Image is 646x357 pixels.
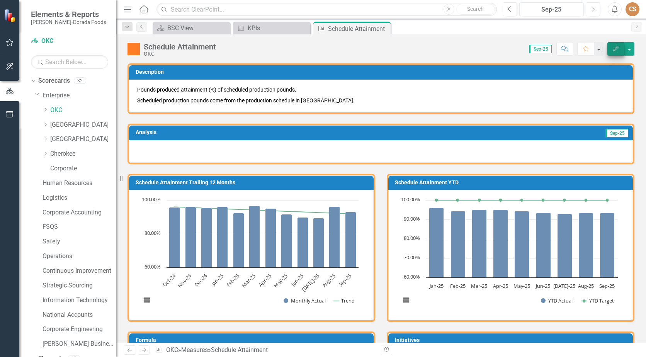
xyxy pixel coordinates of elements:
path: Feb-25, 92.29667899. Monthly Actual. [233,213,244,268]
a: OKC [31,37,108,46]
path: Jun-25, 100. YTD Target. [542,199,545,202]
a: FSQS [42,223,116,231]
div: 32 [74,78,86,84]
h3: Initiatives [395,337,629,343]
button: Show YTD Target [581,297,614,304]
span: Elements & Reports [31,10,106,19]
h3: Formula [136,337,370,343]
path: Aug-25, 96.22570513. Monthly Actual. [329,207,340,268]
svg: Interactive chart [396,196,622,312]
a: [GEOGRAPHIC_DATA] [50,121,116,129]
h3: Analysis [136,129,367,135]
span: Search [467,6,484,12]
button: View chart menu, Chart [401,295,411,306]
a: National Accounts [42,311,116,320]
g: YTD Actual, series 1 of 2. Bar series with 9 bars. [429,208,615,278]
path: Sep-25, 100. YTD Target. [606,199,609,202]
text: Sep-25 [599,282,615,289]
path: Mar-25, 100. YTD Target. [478,199,481,202]
p: Scheduled production pounds come from the production schedule in [GEOGRAPHIC_DATA]. [137,95,625,104]
path: Mar-25, 96.58407694. Monthly Actual. [249,206,260,268]
text: Apr-25 [257,272,273,288]
a: Operations [42,252,116,261]
a: Scorecards [38,76,70,85]
g: Monthly Actual, series 1 of 2. Bar series with 12 bars. [169,206,356,268]
h3: Description [136,69,629,75]
a: OKC [166,346,178,354]
button: Search [456,4,495,15]
path: Oct-24, 95.74412175. Monthly Actual. [169,207,180,268]
text: 100.00% [142,196,161,203]
span: Sep-25 [605,129,628,138]
text: 80.00% [404,235,420,241]
path: Jan-25, 100. YTD Target. [435,199,438,202]
span: Sep-25 [529,45,552,53]
text: Jun-25 [289,272,304,288]
path: Apr-25, 95.05896822. YTD Actual. [493,210,508,278]
text: Feb-25 [450,282,466,289]
a: Continuous Improvement [42,267,116,275]
path: May-25, 100. YTD Target. [520,199,524,202]
h3: Schedule Attainment YTD [395,180,629,185]
path: Jul-25, 100. YTD Target. [563,199,566,202]
text: Mar-25 [471,282,487,289]
text: 80.00% [144,229,161,236]
path: Apr-25, 94.98901916. Monthly Actual. [265,209,276,268]
path: Apr-25, 100. YTD Target. [499,199,502,202]
div: Schedule Attainment [144,42,216,51]
text: Apr-25 [493,282,508,289]
a: Human Resources [42,179,116,188]
p: Pounds produced attainment (%) of scheduled production pounds. [137,86,625,95]
path: May-25, 94.37195552. YTD Actual. [515,211,529,278]
path: Feb-25, 100. YTD Target. [456,199,459,202]
button: CS [626,2,639,16]
button: Sep-25 [519,2,584,16]
div: Chart. Highcharts interactive chart. [396,196,625,312]
button: Show Trend [333,297,355,304]
text: 70.00% [404,254,420,261]
img: ClearPoint Strategy [4,9,17,22]
path: Aug-25, 93.33499108. YTD Actual. [579,213,593,278]
a: Logistics [42,194,116,202]
text: 60.00% [144,263,161,270]
text: Aug-25 [578,282,594,289]
path: May-25, 91.61112137. Monthly Actual. [281,214,292,268]
text: Feb-25 [225,272,241,288]
text: Jan-25 [429,282,444,289]
button: Show YTD Actual [541,297,573,304]
text: [DATE]-25 [553,282,575,289]
input: Search Below... [31,55,108,69]
path: Jun-25, 89.7003131. Monthly Actual. [297,218,308,268]
text: Oct-24 [161,272,177,288]
text: Mar-25 [240,272,257,289]
text: Jun-25 [535,282,550,289]
a: Information Technology [42,296,116,305]
path: Mar-25, 95.08035683. YTD Actual. [472,210,487,278]
path: Nov-24, 95.94278878. Monthly Actual. [185,207,196,268]
button: View chart menu, Chart [141,295,152,306]
text: Dec-24 [193,272,209,289]
g: YTD Target, series 2 of 2. Line with 9 data points. [435,199,609,202]
a: BSC View [155,23,228,33]
a: [PERSON_NAME] Business Unit [42,340,116,348]
path: Aug-25, 100. YTD Target. [585,199,588,202]
text: Jan-25 [209,272,225,288]
a: Safety [42,237,116,246]
text: May-25 [272,272,289,289]
text: 90.00% [404,215,420,222]
a: Strategic Sourcing [42,281,116,290]
path: Dec-24, 95.58503569. Monthly Actual. [201,208,212,268]
path: Jun-25, 93.47723736. YTD Actual. [536,213,551,278]
a: Corporate [50,164,116,173]
path: Jul-25, 89.29527606. Monthly Actual. [313,218,324,268]
img: Warning [127,43,140,55]
div: OKC [144,51,216,57]
div: Schedule Attainment [328,24,389,34]
path: Jan-25, 96.0292541. YTD Actual. [429,208,444,278]
a: [GEOGRAPHIC_DATA] [50,135,116,144]
a: Enterprise [42,91,116,100]
text: Aug-25 [321,272,337,289]
a: Cherokee [50,150,116,158]
text: 100.00% [401,196,420,203]
div: Chart. Highcharts interactive chart. [137,196,365,312]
